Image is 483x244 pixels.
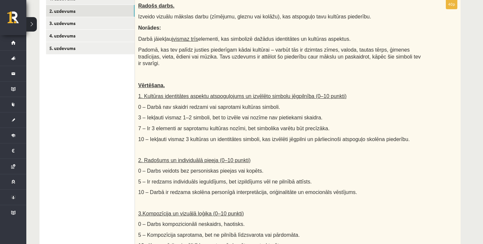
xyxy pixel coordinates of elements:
[46,30,135,42] a: 4. uzdevums
[138,115,322,120] span: 3 – Iekļauti vismaz 1–2 simboli, bet to izvēle vai nozīme nav pietiekami skaidra.
[7,7,312,13] body: Bagātinātā teksta redaktors, wiswyg-editor-user-answer-47433839387480
[7,12,26,28] a: Rīgas 1. Tālmācības vidusskola
[46,42,135,54] a: 5. uzdevums
[138,83,165,88] span: Vērtēšana.
[46,17,135,29] a: 3. uzdevums
[138,221,245,227] span: 0 – Darbs kompozicionāli neskaidrs, haotisks.
[138,104,280,110] span: 0 – Darbā nav skaidri redzami vai saprotami kultūras simboli.
[138,36,351,42] span: Darbā jāiekļauj elementi, kas simbolizē dažādus identitātes un kultūras aspektus.
[138,232,300,238] span: 5 – Kompozīcija saprotama, bet ne pilnībā līdzsvarota vai pārdomāta.
[138,25,161,31] span: Norādes:
[46,5,135,17] a: 2. uzdevums
[138,3,174,9] span: Radošs darbs.
[138,179,312,184] span: 5 – Ir redzams individuāls ieguldījums, bet izpildījums vēl ne pilnībā attīsts.
[138,211,244,216] span: 3.Kompozīcija un vizuālā loģika (0–10 punkti)
[138,126,330,131] span: 7 – Ir 3 elementi ar saprotamu kultūras nozīmi, bet simbolika varētu būt precīzāka.
[173,36,198,42] u: vismaz trīs
[138,136,410,142] span: 10 – Iekļauti vismaz 3 kultūras un identitātes simboli, kas izvēlēti jēgpilni un pārliecinoši ats...
[138,168,264,174] span: 0 – Darbs veidots bez personiskas pieejas vai kopēts.
[138,189,357,195] span: 10 – Darbā ir redzama skolēna personīgā interpretācija, oriģinalitāte un emocionāls vēstījums.
[138,93,346,99] span: 1. Kultūras identitātes aspektu atspoguļojums un izvēlēto simbolu jēgpilnība (0–10 punkti)
[138,158,251,163] span: 2. Radošums un individuālā pieeja (0–10 punkti)
[138,14,371,19] span: Izveido vizuālu mākslas darbu (zīmējumu, gleznu vai kolāžu), kas atspoguļo tavu kultūras piederību.
[138,47,421,66] span: Padomā, kas tev palīdz justies piederīgam kādai kultūrai – varbūt tās ir dzimtas zīmes, valoda, t...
